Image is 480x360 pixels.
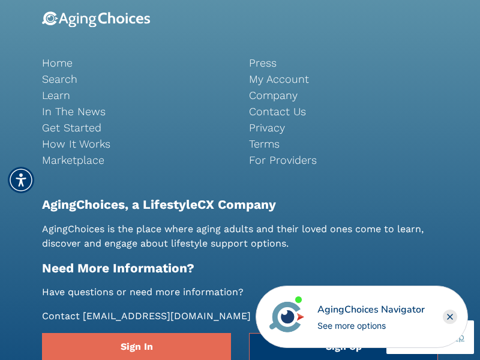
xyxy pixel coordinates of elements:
a: Get Started [42,119,231,136]
p: Have questions or need more information? [42,285,438,299]
a: How It Works [42,136,231,152]
img: avatar [266,296,307,337]
a: For Providers [249,152,438,168]
a: Home [42,55,231,71]
a: Learn [42,87,231,103]
div: See more options [317,319,425,332]
a: [EMAIL_ADDRESS][DOMAIN_NAME] [83,310,251,322]
a: Company [249,87,438,103]
div: Close [443,310,457,324]
h2: AgingChoices, a LifestyleCX Company [42,197,438,212]
a: Marketplace [42,152,231,168]
a: In The News [42,103,231,119]
div: AgingChoices Navigator [317,302,425,317]
a: Search [42,71,231,87]
a: Privacy [249,119,438,136]
a: Terms [249,136,438,152]
p: Contact [42,309,438,323]
p: AgingChoices is the place where aging adults and their loved ones come to learn, discover and eng... [42,222,438,251]
div: Accessibility Menu [8,167,34,193]
a: Contact Us [249,103,438,119]
h2: Need More Information? [42,260,438,275]
img: 9-logo.svg [42,11,151,28]
a: Press [249,55,438,71]
a: My Account [249,71,438,87]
